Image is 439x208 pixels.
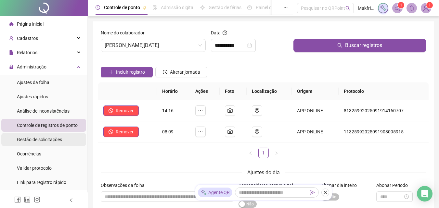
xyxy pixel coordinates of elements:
button: left [245,148,256,158]
span: Controle de ponto [104,5,140,10]
span: MARIA LUCIA DE MEDEIROS [105,39,202,52]
button: Remover [103,105,139,116]
span: Data [211,30,221,35]
span: notification [394,5,400,11]
span: dashboard [247,5,252,10]
img: sparkle-icon.fc2bf0ac1784a2077858766a79e2daf3.svg [200,189,207,196]
span: linkedin [24,196,31,203]
span: home [9,22,14,26]
span: bell [409,5,415,11]
button: Buscar registros [293,39,426,52]
span: facebook [14,196,21,203]
th: Ações [190,82,220,100]
span: Ajustes rápidos [17,94,48,99]
span: Gestão de férias [209,5,241,10]
span: Painel do DP [256,5,281,10]
span: file [9,50,14,55]
label: Abonar Período [376,182,412,189]
div: Open Intercom Messenger [417,186,433,202]
sup: 1 [398,2,404,8]
td: 81325992025091914160707 [339,100,429,121]
span: camera [227,129,233,134]
span: file-done [152,5,157,10]
span: ellipsis [198,108,203,113]
span: clock-circle [163,70,167,74]
button: right [271,148,282,158]
span: plus [109,70,113,74]
span: Ajustes da folha [17,80,49,85]
th: Localização [247,82,292,100]
span: search [345,6,350,11]
button: Alterar jornada [155,67,207,77]
span: Alterar jornada [170,68,200,76]
span: Desconsiderar intervalo pré-assinalado [239,183,295,195]
span: camera [227,108,233,113]
span: instagram [34,196,40,203]
span: lock [9,65,14,69]
span: ellipsis [198,129,203,134]
span: Página inicial [17,21,44,27]
span: 08:09 [162,129,174,134]
td: APP ONLINE [292,121,339,142]
th: Origem [292,82,339,100]
span: Validar protocolo [17,165,52,171]
th: Protocolo [339,82,429,100]
a: 1 [259,148,268,158]
span: Gestão de solicitações [17,137,62,142]
th: Horário [157,82,190,100]
span: Controle de registros de ponto [17,123,78,128]
span: Buscar registros [345,42,382,49]
span: left [69,198,73,202]
div: Agente QR [198,188,232,197]
span: question-circle [223,31,227,35]
span: 1 [429,3,431,7]
img: 54212 [421,3,431,13]
span: Admissão digital [161,5,194,10]
span: right [275,151,278,155]
span: environment [254,108,260,113]
span: Ajustes do dia [247,169,280,176]
span: sun [200,5,205,10]
span: search [337,43,342,48]
span: ellipsis [283,5,288,10]
label: Abonar dia inteiro [321,182,361,189]
span: Administração [17,64,46,69]
span: send [310,190,315,195]
li: 1 [258,148,269,158]
span: Remover [116,107,134,114]
span: close [323,190,328,195]
span: clock-circle [96,5,100,10]
th: Foto [220,82,246,100]
span: 14:16 [162,108,174,113]
td: APP ONLINE [292,100,339,121]
img: sparkle-icon.fc2bf0ac1784a2077858766a79e2daf3.svg [380,5,387,12]
li: Próxima página [271,148,282,158]
span: Análise de inconsistências [17,108,70,114]
span: Makfrios [358,5,374,12]
span: Link para registro rápido [17,180,66,185]
span: Remover [116,128,134,135]
span: 1 [400,3,402,7]
span: Cadastros [17,36,38,41]
label: Observações da folha [101,182,149,189]
sup: Atualize o seu contato no menu Meus Dados [426,2,433,8]
span: pushpin [143,6,147,10]
span: Incluir registro [116,68,145,76]
span: stop [109,108,113,113]
button: Incluir registro [101,67,153,77]
li: Página anterior [245,148,256,158]
span: Ocorrências [17,151,41,156]
span: stop [109,129,113,134]
td: 11325992025091908095915 [339,121,429,142]
span: user-add [9,36,14,41]
span: Relatórios [17,50,37,55]
a: Alterar jornada [155,70,207,75]
button: Remover [103,127,139,137]
label: Nome do colaborador [101,29,149,36]
span: left [249,151,252,155]
span: environment [254,129,260,134]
